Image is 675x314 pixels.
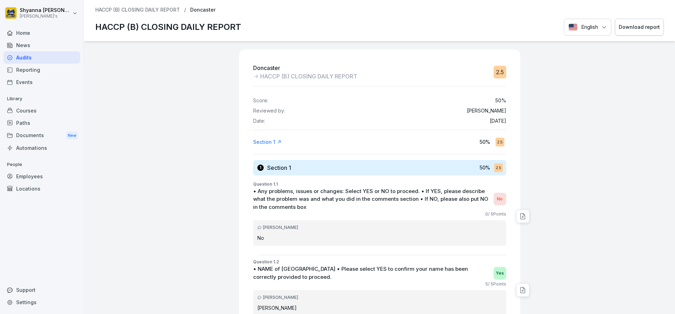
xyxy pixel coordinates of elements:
[485,281,506,287] p: 5 / 5 Points
[4,170,80,182] a: Employees
[4,284,80,296] div: Support
[267,164,291,172] h3: Section 1
[4,117,80,129] a: Paths
[4,27,80,39] a: Home
[257,304,502,312] p: [PERSON_NAME]
[4,51,80,64] a: Audits
[495,137,504,146] div: 2.5
[480,138,490,146] p: 50 %
[615,19,664,36] button: Download report
[4,129,80,142] div: Documents
[95,21,241,33] p: HACCP (B) CLOSING DAILY REPORT
[184,7,186,13] p: /
[20,14,71,19] p: [PERSON_NAME]'s
[253,187,490,211] p: • Any problems, issues or changes: Select YES or NO to proceed. • If YES, please describe what th...
[4,142,80,154] a: Automations
[66,132,78,140] div: New
[253,139,282,146] a: Section 1
[253,265,490,281] p: • NAME of [GEOGRAPHIC_DATA] • Please select YES to confirm your name has been correctly provided ...
[490,118,506,124] p: [DATE]
[494,193,506,205] div: No
[257,294,502,301] div: [PERSON_NAME]
[4,296,80,308] a: Settings
[467,108,506,114] p: [PERSON_NAME]
[260,72,357,81] p: HACCP (B) CLOSING DAILY REPORT
[253,108,285,114] p: Reviewed by:
[253,118,265,124] p: Date:
[4,39,80,51] a: News
[4,76,80,88] a: Events
[619,23,660,31] div: Download report
[4,182,80,195] a: Locations
[253,259,506,265] p: Question 1.2
[4,159,80,170] p: People
[95,7,180,13] a: HACCP (B) CLOSING DAILY REPORT
[257,224,502,231] div: [PERSON_NAME]
[494,267,506,280] div: Yes
[494,163,503,172] div: 2.5
[190,7,216,13] p: Doncaster
[20,7,71,13] p: Shyanna [PERSON_NAME]
[495,98,506,104] p: 50 %
[480,164,490,171] p: 50 %
[253,64,357,72] p: Doncaster
[4,104,80,117] a: Courses
[257,234,502,242] p: No
[4,93,80,104] p: Library
[564,19,611,36] button: Language
[581,23,598,31] p: English
[4,129,80,142] a: DocumentsNew
[568,24,578,31] img: English
[257,165,264,171] div: 1
[253,98,268,104] p: Score:
[4,64,80,76] a: Reporting
[485,211,506,217] p: 0 / 5 Points
[253,181,506,187] p: Question 1.1
[494,66,506,78] div: 2.5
